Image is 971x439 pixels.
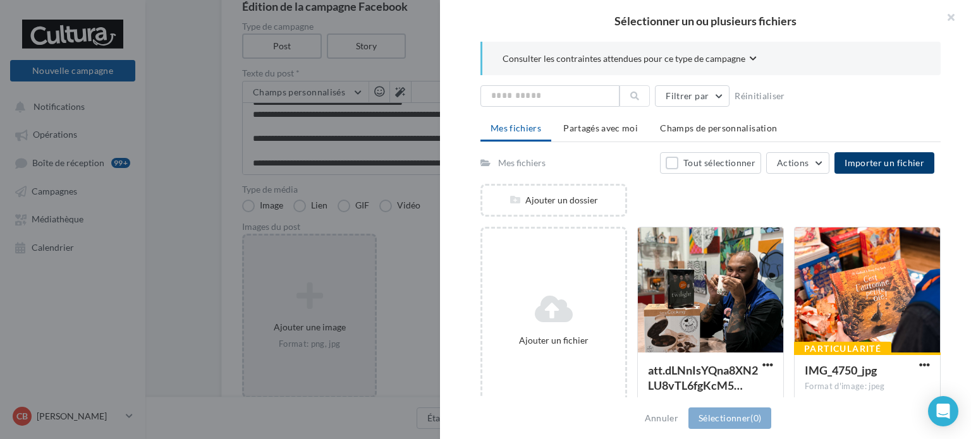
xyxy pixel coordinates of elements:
div: Particularité [794,342,891,356]
span: att.dLNnIsYQna8XN2LU8vTL6fgKcM5xepxlMjeQb-XRd4E [648,363,758,392]
button: Annuler [640,411,683,426]
span: Importer un fichier [845,157,924,168]
div: Open Intercom Messenger [928,396,958,426]
span: Actions [777,157,809,168]
button: Actions [766,152,829,174]
div: Ajouter un dossier [482,194,625,207]
span: (0) [750,412,761,423]
button: Sélectionner(0) [688,407,771,429]
div: Ajouter un fichier [487,334,620,347]
div: Format d'image: jpeg [805,381,930,392]
div: Mes fichiers [498,157,546,169]
button: Filtrer par [655,85,730,107]
span: Champs de personnalisation [660,123,777,133]
button: Tout sélectionner [660,152,761,174]
span: IMG_4750_jpg [805,363,877,377]
span: Consulter les contraintes attendues pour ce type de campagne [503,52,745,65]
button: Réinitialiser [730,88,790,104]
button: Importer un fichier [834,152,934,174]
button: Consulter les contraintes attendues pour ce type de campagne [503,52,757,68]
div: Format d'image: jpeg [648,396,773,407]
h2: Sélectionner un ou plusieurs fichiers [460,15,951,27]
span: Partagés avec moi [563,123,638,133]
span: Mes fichiers [491,123,541,133]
